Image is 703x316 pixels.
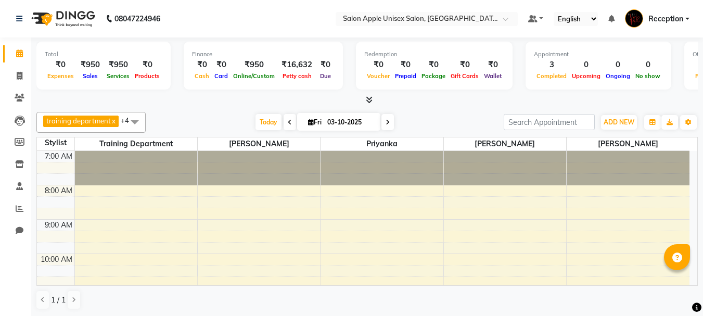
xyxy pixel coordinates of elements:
[255,114,282,130] span: Today
[192,50,335,59] div: Finance
[80,72,100,80] span: Sales
[121,116,137,124] span: +4
[114,4,160,33] b: 08047224946
[567,137,689,150] span: [PERSON_NAME]
[43,220,74,231] div: 9:00 AM
[603,72,633,80] span: Ongoing
[192,72,212,80] span: Cash
[132,59,162,71] div: ₹0
[444,137,566,150] span: [PERSON_NAME]
[231,59,277,71] div: ₹950
[43,151,74,162] div: 7:00 AM
[46,117,111,125] span: training department
[212,72,231,80] span: Card
[648,14,683,24] span: Reception
[534,72,569,80] span: Completed
[277,59,316,71] div: ₹16,632
[280,72,314,80] span: Petty cash
[39,254,74,265] div: 10:00 AM
[569,72,603,80] span: Upcoming
[603,59,633,71] div: 0
[37,137,74,148] div: Stylist
[45,50,162,59] div: Total
[43,185,74,196] div: 8:00 AM
[45,59,76,71] div: ₹0
[198,137,320,150] span: [PERSON_NAME]
[448,59,481,71] div: ₹0
[51,295,66,306] span: 1 / 1
[534,50,663,59] div: Appointment
[625,9,643,28] img: Reception
[504,114,595,130] input: Search Appointment
[317,72,334,80] span: Due
[392,72,419,80] span: Prepaid
[76,59,104,71] div: ₹950
[448,72,481,80] span: Gift Cards
[633,72,663,80] span: No show
[324,115,376,130] input: 2025-10-03
[633,59,663,71] div: 0
[111,117,116,125] a: x
[419,59,448,71] div: ₹0
[316,59,335,71] div: ₹0
[75,137,197,150] span: training department
[104,59,132,71] div: ₹950
[104,72,132,80] span: Services
[534,59,569,71] div: 3
[569,59,603,71] div: 0
[659,274,693,306] iframe: chat widget
[392,59,419,71] div: ₹0
[364,59,392,71] div: ₹0
[305,118,324,126] span: Fri
[27,4,98,33] img: logo
[364,72,392,80] span: Voucher
[132,72,162,80] span: Products
[419,72,448,80] span: Package
[231,72,277,80] span: Online/Custom
[192,59,212,71] div: ₹0
[321,137,443,150] span: priyanka
[45,72,76,80] span: Expenses
[481,72,504,80] span: Wallet
[604,118,634,126] span: ADD NEW
[212,59,231,71] div: ₹0
[601,115,637,130] button: ADD NEW
[364,50,504,59] div: Redemption
[481,59,504,71] div: ₹0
